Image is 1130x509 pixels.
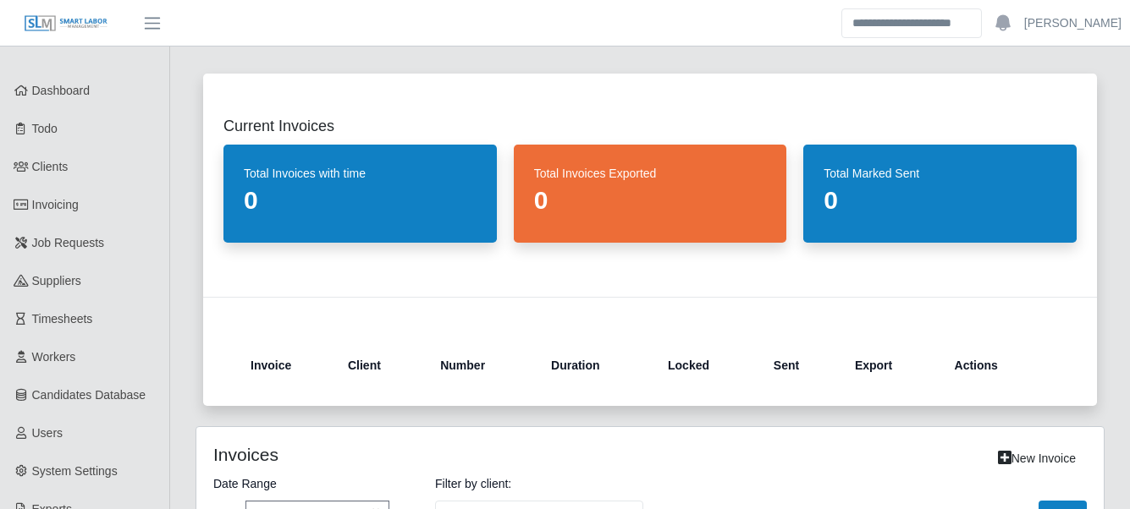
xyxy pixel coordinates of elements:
[534,165,767,182] dt: Total Invoices Exported
[32,198,79,211] span: Invoicing
[824,165,1056,182] dt: Total Marked Sent
[223,114,1077,138] h2: Current Invoices
[427,345,537,386] th: Number
[654,345,760,386] th: Locked
[32,426,63,440] span: Users
[32,122,58,135] span: Todo
[244,165,477,182] dt: Total Invoices with time
[32,350,76,364] span: Workers
[1024,14,1122,32] a: [PERSON_NAME]
[244,185,477,216] dd: 0
[251,345,334,386] th: Invoice
[841,8,982,38] input: Search
[987,444,1087,473] a: New Invoice
[32,84,91,97] span: Dashboard
[32,236,105,249] span: Job Requests
[32,312,93,326] span: Timesheets
[534,185,767,216] dd: 0
[32,160,69,173] span: Clients
[32,388,146,402] span: Candidates Database
[213,444,563,465] h4: Invoices
[537,345,654,386] th: Duration
[941,345,1050,386] th: Actions
[334,345,427,386] th: Client
[24,14,108,33] img: SLM Logo
[760,345,841,386] th: Sent
[824,185,1056,216] dd: 0
[32,464,118,478] span: System Settings
[435,473,643,494] label: Filter by client:
[841,345,941,386] th: Export
[32,274,81,287] span: Suppliers
[213,473,422,494] label: Date Range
